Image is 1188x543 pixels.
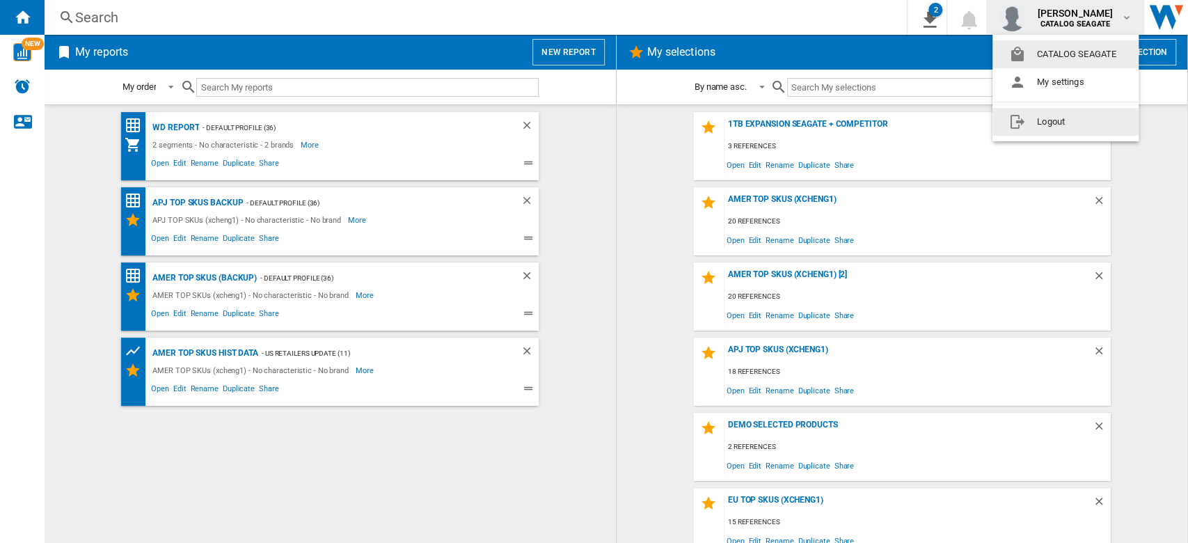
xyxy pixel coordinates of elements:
[992,40,1139,68] button: CATALOG SEAGATE
[992,108,1139,136] button: Logout
[992,68,1139,96] button: My settings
